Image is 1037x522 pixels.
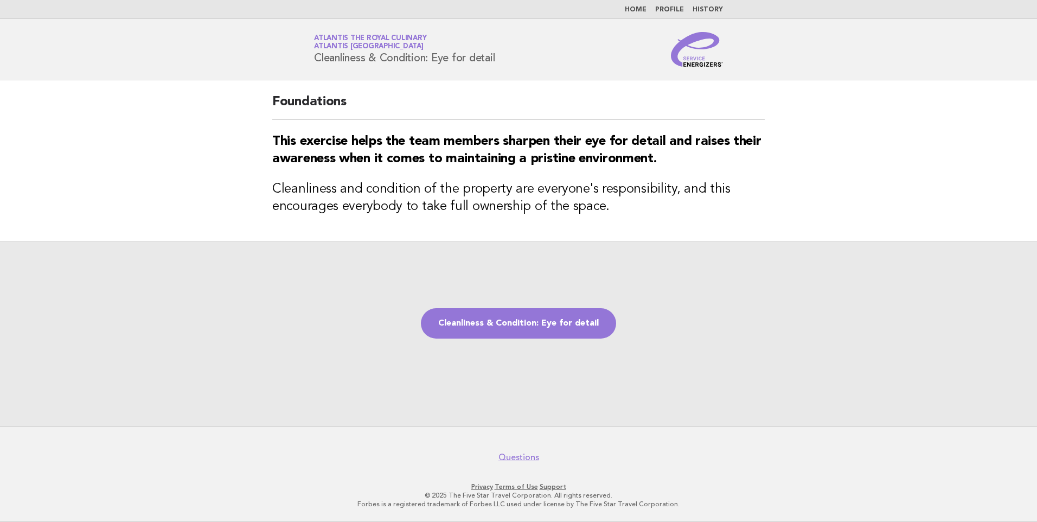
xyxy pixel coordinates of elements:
h2: Foundations [272,93,765,120]
a: Terms of Use [495,483,538,491]
a: Cleanliness & Condition: Eye for detail [421,308,616,339]
a: Support [540,483,566,491]
p: © 2025 The Five Star Travel Corporation. All rights reserved. [187,491,850,500]
p: · · [187,482,850,491]
h3: Cleanliness and condition of the property are everyone's responsibility, and this encourages ever... [272,181,765,215]
p: Forbes is a registered trademark of Forbes LLC used under license by The Five Star Travel Corpora... [187,500,850,508]
a: Atlantis the Royal CulinaryAtlantis [GEOGRAPHIC_DATA] [314,35,426,50]
a: History [693,7,723,13]
a: Home [625,7,646,13]
img: Service Energizers [671,32,723,67]
h1: Cleanliness & Condition: Eye for detail [314,35,495,63]
span: Atlantis [GEOGRAPHIC_DATA] [314,43,424,50]
a: Privacy [471,483,493,491]
strong: This exercise helps the team members sharpen their eye for detail and raises their awareness when... [272,135,761,165]
a: Questions [498,452,539,463]
a: Profile [655,7,684,13]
